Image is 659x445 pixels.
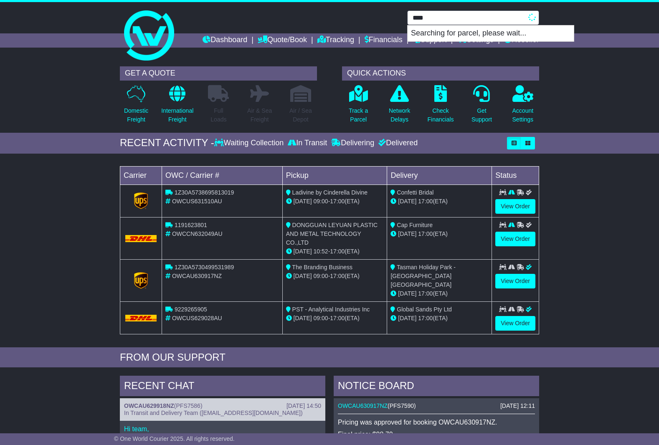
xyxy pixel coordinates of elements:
[314,198,328,205] span: 09:00
[294,248,312,255] span: [DATE]
[398,198,416,205] span: [DATE]
[390,230,488,238] div: (ETA)
[134,192,148,209] img: GetCarrierServiceLogo
[471,106,492,124] p: Get Support
[162,166,283,185] td: OWC / Carrier #
[314,273,328,279] span: 09:00
[330,198,345,205] span: 17:00
[286,272,384,281] div: - (ETA)
[120,351,539,364] div: FROM OUR SUPPORT
[338,402,388,409] a: OWCAU630917NZ
[317,33,354,48] a: Tracking
[418,290,433,297] span: 17:00
[134,272,148,289] img: GetCarrierServiceLogo
[428,106,454,124] p: Check Financials
[120,166,162,185] td: Carrier
[418,198,433,205] span: 17:00
[314,248,328,255] span: 10:52
[286,314,384,323] div: - (ETA)
[286,402,321,410] div: [DATE] 14:50
[500,402,535,410] div: [DATE] 12:11
[376,139,418,148] div: Delivered
[408,25,574,41] p: Searching for parcel, please wait...
[495,274,535,288] a: View Order
[286,139,329,148] div: In Transit
[124,402,174,409] a: OWCAU629918NZ
[172,230,223,237] span: OWCCN632049AU
[120,137,214,149] div: RECENT ACTIVITY -
[294,198,312,205] span: [DATE]
[349,106,368,124] p: Track a Parcel
[175,189,234,196] span: 1Z30A5738695813019
[495,316,535,331] a: View Order
[492,166,539,185] td: Status
[387,166,492,185] td: Delivery
[286,222,378,246] span: DONGGUAN LEYUAN PLASTIC AND METAL TECHNOLOGY CO.,LTD
[175,264,234,271] span: 1Z30A5730499531989
[338,430,535,438] p: Final price: $98.70.
[390,402,414,409] span: PFS7590
[124,402,321,410] div: ( )
[390,289,488,298] div: (ETA)
[314,315,328,321] span: 09:00
[398,290,416,297] span: [DATE]
[330,315,345,321] span: 17:00
[330,248,345,255] span: 17:00
[390,264,455,288] span: Tasman Holiday Park - [GEOGRAPHIC_DATA] [GEOGRAPHIC_DATA]
[329,139,376,148] div: Delivering
[338,418,535,426] p: Pricing was approved for booking OWCAU630917NZ.
[292,264,352,271] span: The Branding Business
[398,230,416,237] span: [DATE]
[175,306,207,313] span: 9229265905
[330,273,345,279] span: 17:00
[208,106,229,124] p: Full Loads
[418,315,433,321] span: 17:00
[247,106,272,124] p: Air & Sea Freight
[172,273,222,279] span: OWCAU630917NZ
[125,315,157,321] img: DHL.png
[286,247,384,256] div: - (ETA)
[495,232,535,246] a: View Order
[124,106,148,124] p: Domestic Freight
[495,199,535,214] a: View Order
[512,85,534,129] a: AccountSettings
[348,85,368,129] a: Track aParcel
[338,402,535,410] div: ( )
[334,376,539,398] div: NOTICE BOARD
[292,306,370,313] span: PST - Analytical Industries Inc
[418,230,433,237] span: 17:00
[161,106,193,124] p: International Freight
[214,139,286,148] div: Waiting Collection
[114,435,235,442] span: © One World Courier 2025. All rights reserved.
[124,85,149,129] a: DomesticFreight
[294,273,312,279] span: [DATE]
[125,235,157,242] img: DHL.png
[120,376,325,398] div: RECENT CHAT
[397,306,452,313] span: Global Sands Pty Ltd
[176,402,200,409] span: PFS7586
[427,85,454,129] a: CheckFinancials
[175,222,207,228] span: 1191623801
[292,189,368,196] span: Ladivine by Cinderella Divine
[471,85,492,129] a: GetSupport
[289,106,312,124] p: Air / Sea Depot
[389,106,410,124] p: Network Delays
[120,66,317,81] div: GET A QUOTE
[397,189,433,196] span: Confetti Bridal
[390,314,488,323] div: (ETA)
[342,66,539,81] div: QUICK ACTIONS
[172,198,222,205] span: OWCUS631510AU
[124,425,321,433] p: Hi team,
[294,315,312,321] span: [DATE]
[124,410,303,416] span: In Transit and Delivery Team ([EMAIL_ADDRESS][DOMAIN_NAME])
[388,85,411,129] a: NetworkDelays
[203,33,247,48] a: Dashboard
[398,315,416,321] span: [DATE]
[390,197,488,206] div: (ETA)
[365,33,403,48] a: Financials
[282,166,387,185] td: Pickup
[286,197,384,206] div: - (ETA)
[161,85,194,129] a: InternationalFreight
[172,315,222,321] span: OWCUS629028AU
[397,222,433,228] span: Cap Furniture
